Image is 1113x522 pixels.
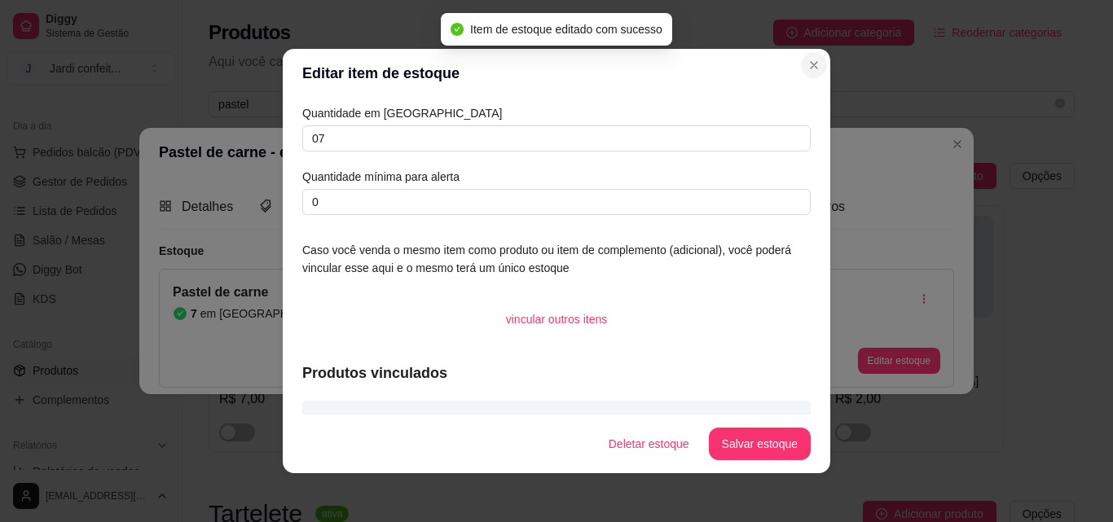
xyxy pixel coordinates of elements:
[709,428,811,460] button: Salvar estoque
[596,428,702,460] button: Deletar estoque
[801,52,827,78] button: Close
[302,362,811,384] article: Produtos vinculados
[302,104,811,122] article: Quantidade em [GEOGRAPHIC_DATA]
[470,23,662,36] span: Item de estoque editado com sucesso
[451,23,464,36] span: check-circle
[283,49,830,98] header: Editar item de estoque
[302,168,811,186] article: Quantidade mínima para alerta
[493,303,621,336] button: vincular outros itens
[302,241,811,277] article: Caso você venda o mesmo item como produto ou item de complemento (adicional), você poderá vincula...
